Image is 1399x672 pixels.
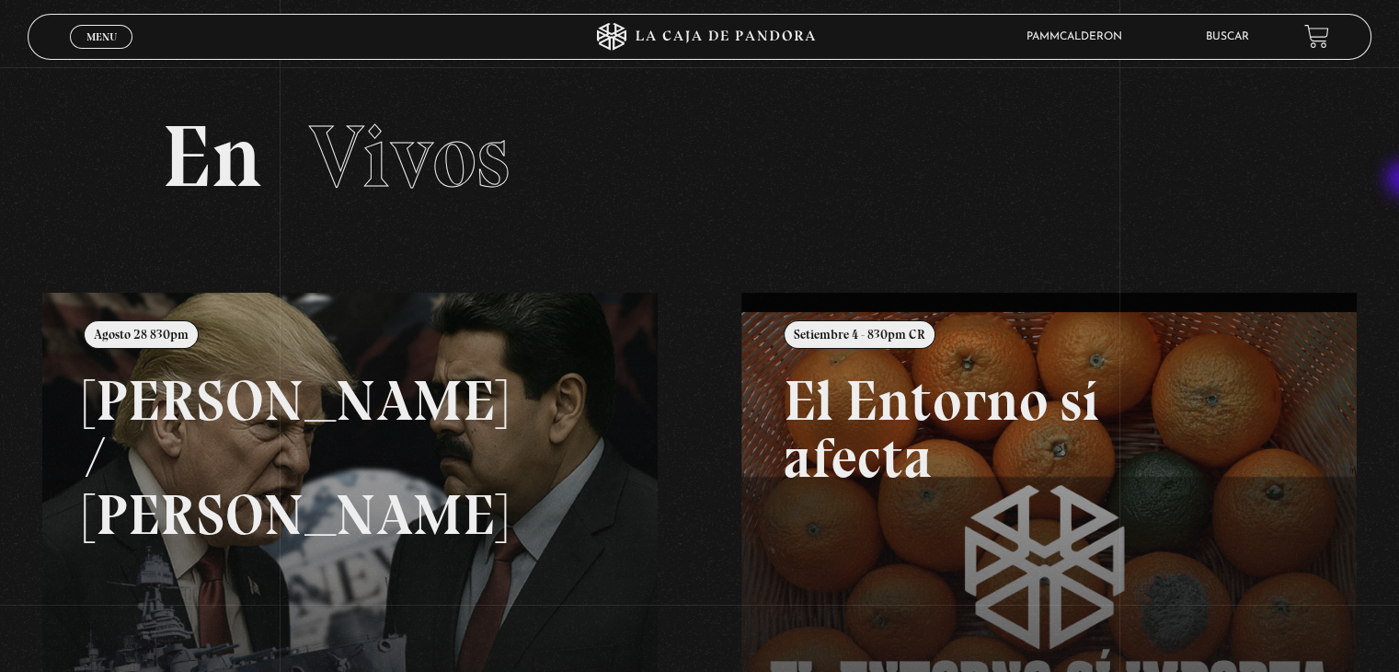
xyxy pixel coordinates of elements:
[80,46,123,59] span: Cerrar
[162,113,1236,201] h2: En
[86,31,117,42] span: Menu
[1206,31,1249,42] a: Buscar
[309,104,510,209] span: Vivos
[1017,31,1141,42] span: pammcalderon
[1304,24,1329,49] a: View your shopping cart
